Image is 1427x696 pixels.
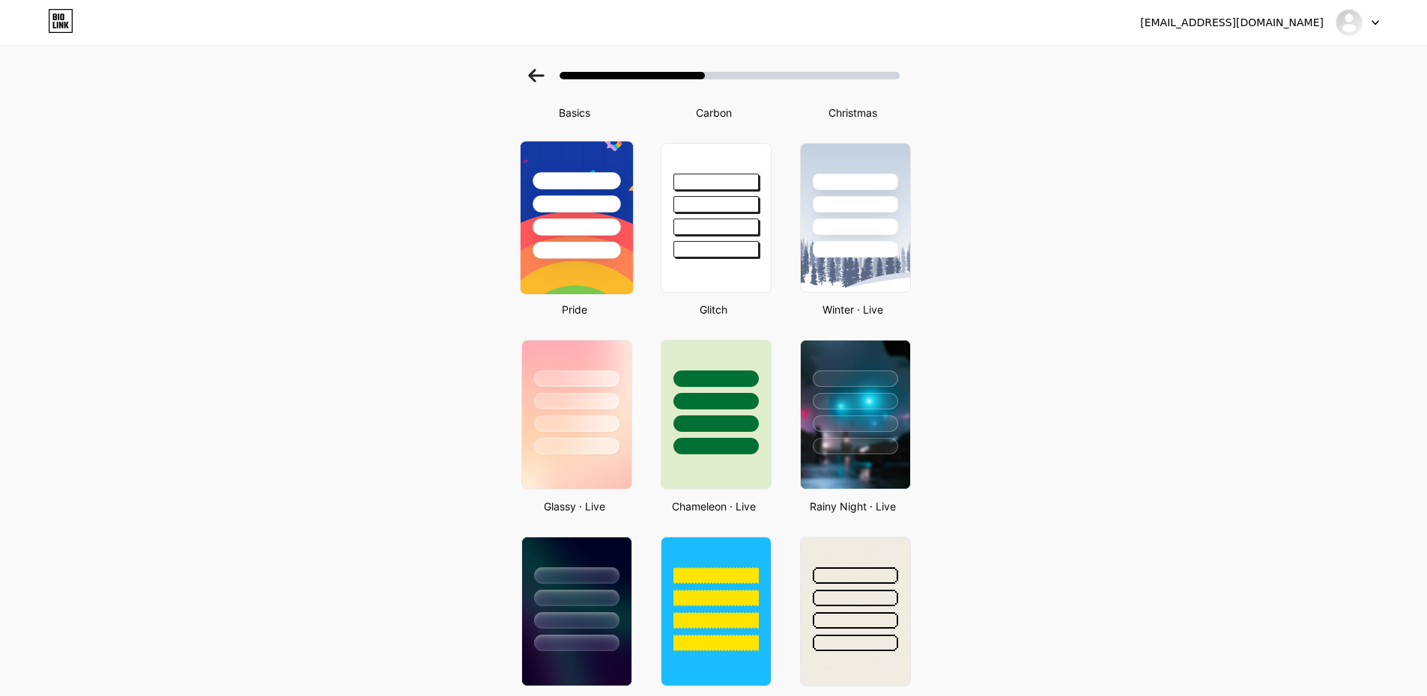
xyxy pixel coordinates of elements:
[796,105,911,120] div: Christmas
[520,141,632,294] img: pride-mobile.png
[1140,15,1324,31] div: [EMAIL_ADDRESS][DOMAIN_NAME]
[1335,8,1363,37] img: Han Abyasa
[656,498,772,514] div: Chameleon · Live
[517,498,632,514] div: Glassy · Live
[796,498,911,514] div: Rainy Night · Live
[517,302,632,317] div: Pride
[656,105,772,120] div: Carbon
[517,105,632,120] div: Basics
[796,302,911,317] div: Winter · Live
[656,302,772,317] div: Glitch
